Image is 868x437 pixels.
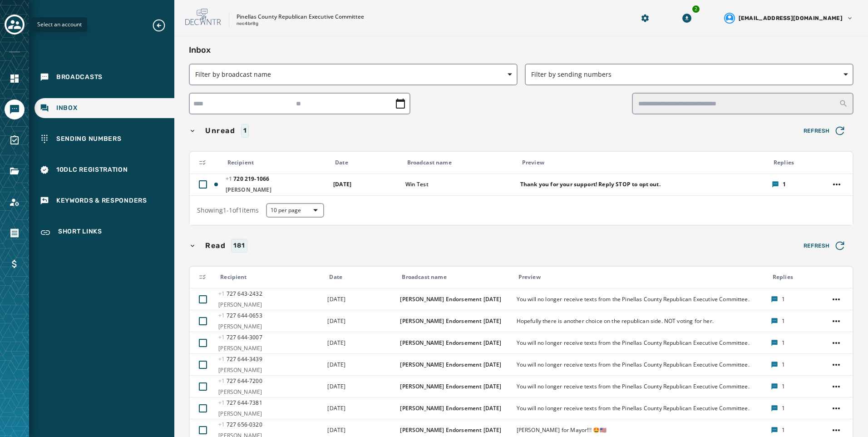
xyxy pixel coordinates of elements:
div: Date [329,273,394,281]
span: [PERSON_NAME] [218,323,321,330]
span: 1 [782,427,785,434]
span: Thank you for your support! Reply STOP to opt out. [520,181,766,188]
span: 720 219 - 1066 [226,175,269,183]
a: Navigate to Messaging [5,99,25,119]
a: Navigate to Files [5,161,25,181]
button: User settings [720,9,857,27]
span: You will no longer receive texts from the Pinellas County Republican Executive Committee. [517,361,765,368]
span: You will no longer receive texts from the Pinellas County Republican Executive Committee. [517,339,765,347]
span: 727 644 - 3439 [218,355,262,363]
span: Filter by sending numbers [531,70,847,79]
span: [DATE] [327,382,345,390]
span: [PERSON_NAME] Endorsement [DATE] [400,339,510,347]
a: Navigate to Orders [5,223,25,243]
button: Read181 [189,239,796,253]
span: Win Test [405,181,514,188]
span: Hopefully there is another choice on the republican side. NOT voting for her. [517,318,765,325]
span: Filter by broadcast name [195,70,511,79]
button: Download Menu [679,10,695,26]
span: [PERSON_NAME] [218,410,321,417]
span: Read [203,240,227,251]
span: 1 [783,181,786,188]
a: Navigate to Inbox [35,98,174,118]
span: [PERSON_NAME] Endorsement [DATE] [400,405,510,412]
a: Navigate to Sending Numbers [35,129,174,149]
a: Navigate to Billing [5,254,25,274]
span: Inbox [56,104,78,113]
span: [PERSON_NAME] Endorsement [DATE] [400,383,510,390]
span: [PERSON_NAME] for Mayor!!! 🤩🇺🇸 [517,427,765,434]
button: Manage global settings [637,10,653,26]
span: [EMAIL_ADDRESS][DOMAIN_NAME] [739,15,843,22]
span: [DATE] [327,426,345,434]
button: Expand sub nav menu [152,18,173,33]
button: 10 per page [266,203,324,218]
div: 2 [691,5,700,14]
span: [PERSON_NAME] Endorsement [DATE] [400,361,510,368]
span: 1 [782,318,785,325]
span: +1 [218,290,227,298]
button: Refresh [796,237,853,255]
span: +1 [218,333,227,341]
div: Preview [522,159,766,166]
span: 1 [782,339,785,347]
span: [DATE] [327,295,345,303]
span: +1 [218,399,227,407]
span: +1 [226,175,234,183]
span: +1 [218,421,227,428]
span: 727 644 - 0653 [218,312,262,319]
span: [DATE] [327,339,345,347]
span: 10DLC Registration [56,165,128,174]
span: [PERSON_NAME] Endorsement [DATE] [400,296,510,303]
button: Filter by sending numbers [525,64,853,85]
span: [DATE] [333,180,351,188]
span: [PERSON_NAME] [218,388,321,396]
div: Replies [774,159,824,166]
span: +1 [218,377,227,385]
div: Broadcast name [402,273,510,281]
a: Navigate to Home [5,69,25,89]
span: +1 [218,312,227,319]
span: 727 643 - 2432 [218,290,262,298]
span: Refresh [804,124,846,137]
span: Unread [203,125,237,136]
span: 1 [782,296,785,303]
span: [DATE] [327,361,345,368]
h2: Inbox [189,44,853,56]
span: 10 per page [271,207,320,214]
span: 727 644 - 3007 [218,333,262,341]
span: [PERSON_NAME] [218,301,321,308]
span: Sending Numbers [56,134,122,144]
span: Short Links [58,227,102,238]
span: You will no longer receive texts from the Pinellas County Republican Executive Committee. [517,296,765,303]
span: 1 [782,405,785,412]
div: 1 [241,124,249,138]
span: 727 644 - 7381 [218,399,262,407]
a: Navigate to 10DLC Registration [35,160,174,180]
button: Filter by broadcast name [189,64,518,85]
span: 1 [782,361,785,368]
span: You will no longer receive texts from the Pinellas County Republican Executive Committee. [517,405,765,412]
span: Refresh [804,239,846,252]
span: [PERSON_NAME] [226,186,327,194]
div: Broadcast name [407,159,514,166]
span: 727 656 - 0320 [218,421,262,428]
div: Recipient [220,273,321,281]
span: Keywords & Responders [56,196,147,205]
span: [PERSON_NAME] [218,345,321,352]
span: [DATE] [327,317,345,325]
a: Navigate to Account [5,192,25,212]
span: [PERSON_NAME] Endorsement [DATE] [400,318,510,325]
a: Navigate to Broadcasts [35,67,174,87]
span: 727 644 - 7200 [218,377,262,385]
a: Navigate to Short Links [35,222,174,243]
p: Pinellas County Republican Executive Committee [237,13,364,20]
span: [PERSON_NAME] Endorsement [DATE] [400,427,510,434]
div: 181 [231,239,247,253]
p: nec4br8g [237,20,258,27]
span: [PERSON_NAME] [218,367,321,374]
div: Recipient [227,159,327,166]
button: Unread1 [189,124,793,138]
span: You will no longer receive texts from the Pinellas County Republican Executive Committee. [517,383,765,390]
div: Date [335,159,399,166]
